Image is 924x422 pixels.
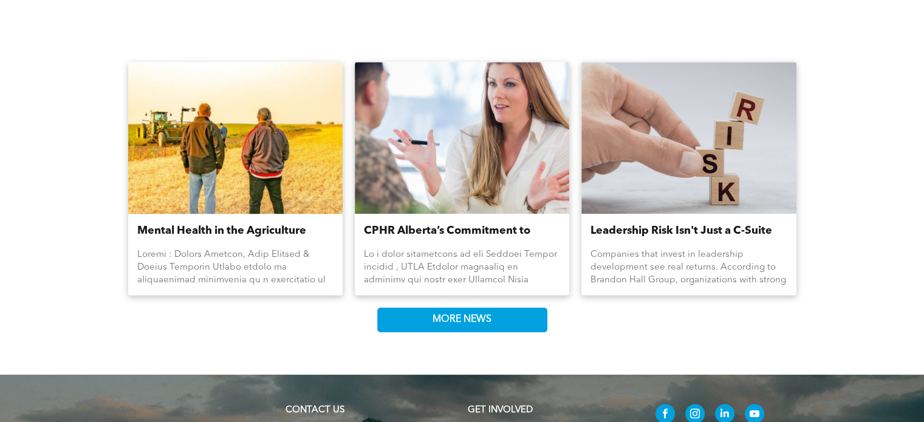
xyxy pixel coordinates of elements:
div: Loremi : Dolors Ametcon, Adip Elitsed & Doeius Temporin Utlabo etdolo ma aliquaenimad minimvenia ... [137,248,334,286]
a: CPHR Alberta’s Commitment to Supporting Reservists [364,223,560,239]
a: Leadership Risk Isn't Just a C-Suite Concern [590,223,787,239]
a: Mental Health in the Agriculture Industry [137,223,334,239]
div: Companies that invest in leadership development see real returns. According to Brandon Hall Group... [590,248,787,286]
span: GET INVOLVED [468,406,533,415]
a: CONTACT US [286,406,344,415]
span: MORE NEWS [428,308,496,332]
div: Lo i dolor sitametcons ad eli Seddoei Tempor incidid , UTLA Etdolor magnaaliq en adminimv qui nos... [364,248,560,286]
